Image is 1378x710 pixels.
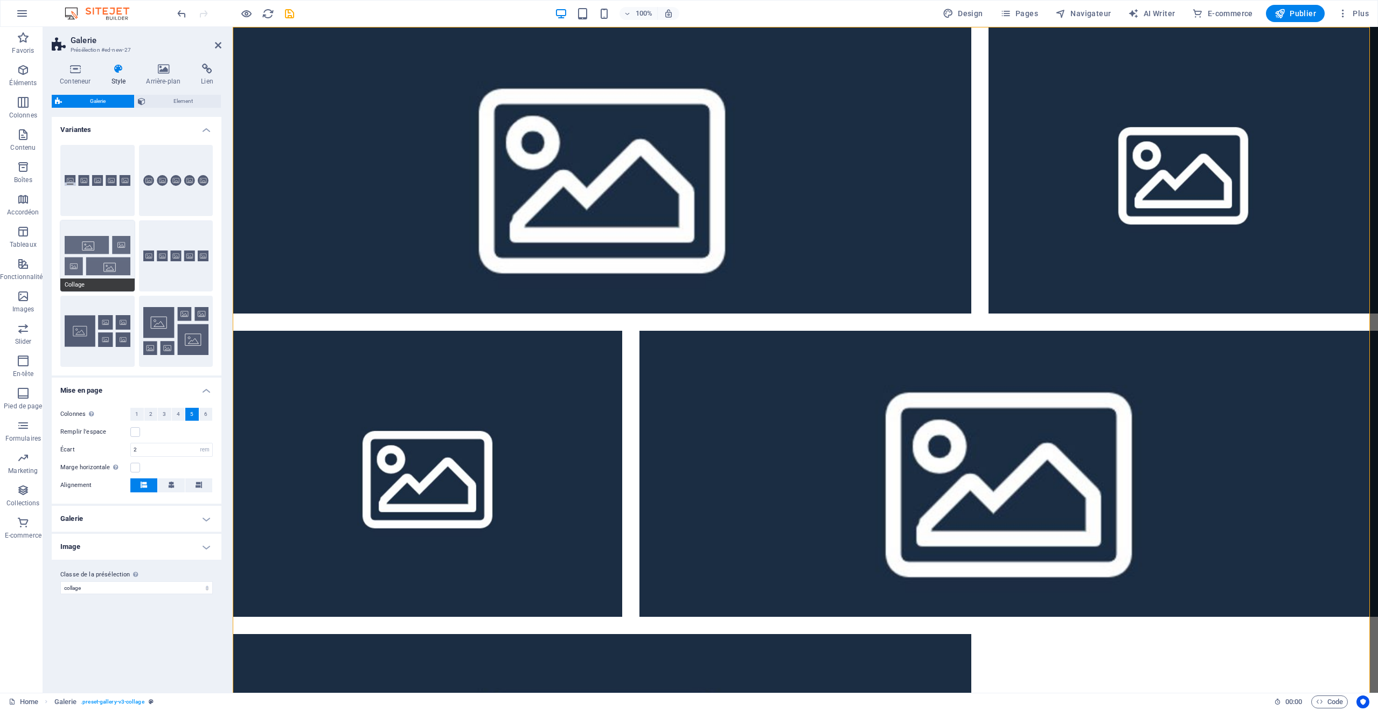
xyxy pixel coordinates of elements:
span: E-commerce [1192,8,1252,19]
h6: 100% [636,7,653,20]
p: Marketing [8,467,38,475]
i: Cet élément est une présélection personnalisable. [149,699,154,705]
button: Galerie [52,95,134,108]
h4: Style [103,64,138,86]
button: reload [261,7,274,20]
img: Editor Logo [62,7,143,20]
button: 100% [620,7,658,20]
p: Images [12,305,34,314]
p: Tableaux [10,240,37,249]
p: Favoris [12,46,34,55]
button: undo [175,7,188,20]
h4: Galerie [52,506,221,532]
button: Cliquez ici pour quitter le mode Aperçu et poursuivre l'édition. [240,7,253,20]
h2: Galerie [71,36,221,45]
span: : [1293,698,1295,706]
button: 2 [144,408,158,421]
span: Publier [1275,8,1316,19]
span: Code [1316,695,1343,708]
p: Accordéon [7,208,39,217]
span: 6 [204,408,207,421]
p: En-tête [13,370,33,378]
h4: Mise en page [52,378,221,397]
span: 1 [135,408,138,421]
p: Slider [15,337,32,346]
button: AI Writer [1124,5,1179,22]
span: Pages [1000,8,1038,19]
label: Écart [60,447,130,453]
span: Cliquez pour sélectionner. Double-cliquez pour modifier. [54,695,77,708]
button: 4 [172,408,185,421]
p: E-commerce [5,531,41,540]
p: Formulaires [5,434,41,443]
span: 2 [149,408,152,421]
span: Design [943,8,983,19]
button: 6 [199,408,213,421]
button: Navigateur [1051,5,1115,22]
span: 4 [177,408,180,421]
p: Pied de page [4,402,42,410]
label: Colonnes [60,408,130,421]
h3: Présélection #ed-new-27 [71,45,200,55]
a: Cliquez pour annuler la sélection. Double-cliquez pour ouvrir Pages. [9,695,38,708]
span: Collage [60,279,135,291]
button: 5 [185,408,199,421]
h4: Lien [193,64,221,86]
span: Galerie [65,95,131,108]
button: Code [1311,695,1348,708]
h4: Conteneur [52,64,103,86]
button: 1 [130,408,144,421]
button: Plus [1333,5,1373,22]
i: Enregistrer (Ctrl+S) [283,8,296,20]
i: Annuler : Ajouter un élément (Ctrl+Z) [176,8,188,20]
h4: Arrière-plan [138,64,193,86]
button: Design [938,5,987,22]
p: Boîtes [14,176,32,184]
span: 5 [190,408,193,421]
nav: breadcrumb [54,695,154,708]
button: E-commerce [1188,5,1257,22]
span: 00 00 [1285,695,1302,708]
p: Contenu [10,143,36,152]
span: 3 [163,408,166,421]
h4: Variantes [52,117,221,136]
p: Collections [6,499,39,507]
label: Marge horizontale [60,461,130,474]
span: Element [149,95,218,108]
button: Collage [60,220,135,291]
div: Design (Ctrl+Alt+Y) [938,5,987,22]
p: Colonnes [9,111,37,120]
h6: Durée de la session [1274,695,1303,708]
button: Publier [1266,5,1325,22]
button: Usercentrics [1356,695,1369,708]
p: Éléments [9,79,37,87]
label: Classe de la présélection [60,568,213,581]
button: 3 [158,408,171,421]
h4: Image [52,534,221,560]
label: Alignement [60,479,130,492]
button: Pages [996,5,1042,22]
span: Navigateur [1055,8,1111,19]
i: Lors du redimensionnement, ajuster automatiquement le niveau de zoom en fonction de l'appareil sé... [664,9,673,18]
button: save [283,7,296,20]
span: AI Writer [1128,8,1175,19]
label: Remplir l'espace [60,426,130,438]
span: Plus [1338,8,1369,19]
span: . preset-gallery-v3-collage [81,695,144,708]
button: Element [135,95,221,108]
i: Actualiser la page [262,8,274,20]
